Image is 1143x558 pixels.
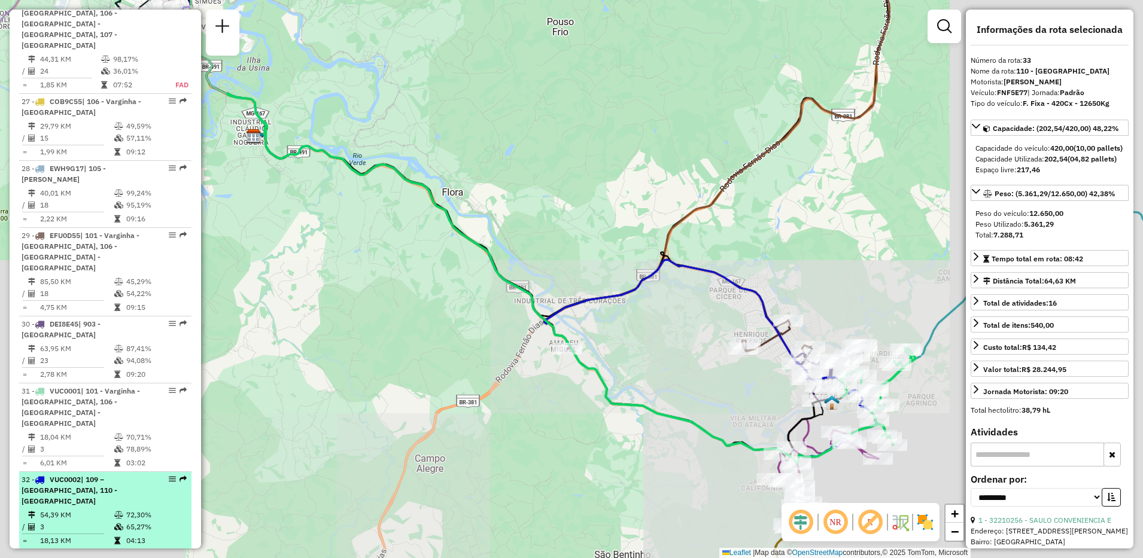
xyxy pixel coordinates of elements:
[50,475,81,484] span: VUC0002
[180,97,187,105] em: Rota exportada
[971,272,1129,288] a: Distância Total:64,63 KM
[39,213,114,225] td: 2,22 KM
[246,129,262,144] img: CDD Varginha
[126,535,186,547] td: 04:13
[1004,77,1062,86] strong: [PERSON_NAME]
[126,187,186,199] td: 99,24%
[50,319,78,328] span: DEI8E45
[971,472,1129,486] label: Ordenar por:
[983,342,1056,353] div: Custo total:
[114,215,120,222] i: Tempo total em rota
[114,278,123,285] i: % de utilização do peso
[39,276,114,288] td: 85,50 KM
[39,79,101,91] td: 1,85 KM
[39,120,114,132] td: 29,79 KM
[971,55,1129,66] div: Número da rota:
[22,457,28,469] td: =
[28,123,35,130] i: Distância Total
[101,68,110,75] i: % de utilização da cubagem
[126,132,186,144] td: 57,11%
[211,14,235,41] a: Nova sessão e pesquisa
[180,475,187,483] em: Rota exportada
[946,523,963,541] a: Zoom out
[753,548,755,557] span: |
[28,190,35,197] i: Distância Total
[1030,321,1054,330] strong: 540,00
[1060,88,1084,97] strong: Padrão
[39,535,114,547] td: 18,13 KM
[22,132,28,144] td: /
[971,87,1129,98] div: Veículo:
[114,511,123,519] i: % de utilização do peso
[28,523,35,530] i: Total de Atividades
[114,148,120,155] i: Tempo total em rota
[971,405,1129,416] div: Total hectolitro:
[113,79,162,91] td: 07:52
[113,53,162,65] td: 98,17%
[22,319,101,339] span: 30 -
[22,79,28,91] td: =
[22,231,139,272] span: 29 -
[1023,56,1031,65] strong: 33
[169,387,176,394] em: Opções
[786,508,815,536] span: Ocultar deslocamento
[39,521,114,533] td: 3
[951,506,959,521] span: +
[126,368,186,380] td: 09:20
[22,199,28,211] td: /
[101,56,110,63] i: % de utilização do peso
[39,53,101,65] td: 44,31 KM
[983,298,1057,307] span: Total de atividades:
[28,357,35,364] i: Total de Atividades
[22,231,139,272] span: | 101 - Varginha - [GEOGRAPHIC_DATA], 106 - [GEOGRAPHIC_DATA] - [GEOGRAPHIC_DATA]
[126,288,186,300] td: 54,22%
[1068,154,1117,163] strong: (04,82 pallets)
[1017,165,1040,174] strong: 217,46
[22,213,28,225] td: =
[180,164,187,172] em: Rota exportada
[169,475,176,483] em: Opções
[916,513,935,532] img: Exibir/Ocultar setores
[126,343,186,355] td: 87,41%
[114,434,123,441] i: % de utilização do peso
[983,364,1066,375] div: Valor total:
[28,290,35,297] i: Total de Atividades
[971,98,1129,109] div: Tipo do veículo:
[114,345,123,352] i: % de utilização do peso
[28,511,35,519] i: Distância Total
[971,66,1129,77] div: Nome da rota:
[180,231,187,239] em: Rota exportada
[39,343,114,355] td: 63,95 KM
[971,316,1129,333] a: Total de itens:540,00
[22,521,28,533] td: /
[971,24,1129,35] h4: Informações da rota selecionada
[1044,154,1068,163] strong: 202,54
[1074,144,1123,153] strong: (10,00 pallets)
[126,301,186,313] td: 09:15
[39,457,114,469] td: 6,01 KM
[50,164,84,173] span: EWH9G17
[971,120,1129,136] a: Capacidade: (202,54/420,00) 48,22%
[1016,66,1109,75] strong: 110 - [GEOGRAPHIC_DATA]
[971,536,1129,558] div: Bairro: [GEOGRAPHIC_DATA] ([GEOGRAPHIC_DATA] / [GEOGRAPHIC_DATA])
[978,516,1111,525] a: 1 - 32210256 - SAULO CONVENIENCIA E
[1048,298,1057,307] strong: 16
[971,138,1129,180] div: Capacidade: (202,54/420,00) 48,22%
[983,276,1076,286] div: Distância Total:
[971,426,1129,438] h4: Atividades
[993,124,1119,133] span: Capacidade: (202,54/420,00) 48,22%
[22,301,28,313] td: =
[39,132,114,144] td: 15
[50,231,80,240] span: EFU0D55
[39,65,101,77] td: 24
[995,189,1115,198] span: Peso: (5.361,29/12.650,00) 42,38%
[1028,88,1084,97] span: | Jornada:
[180,320,187,327] em: Rota exportada
[983,320,1054,331] div: Total de itens:
[114,304,120,311] i: Tempo total em rota
[722,548,751,557] a: Leaflet
[28,434,35,441] i: Distância Total
[975,230,1124,240] div: Total:
[971,526,1129,536] div: Endereço: [STREET_ADDRESS][PERSON_NAME]
[126,443,186,455] td: 78,89%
